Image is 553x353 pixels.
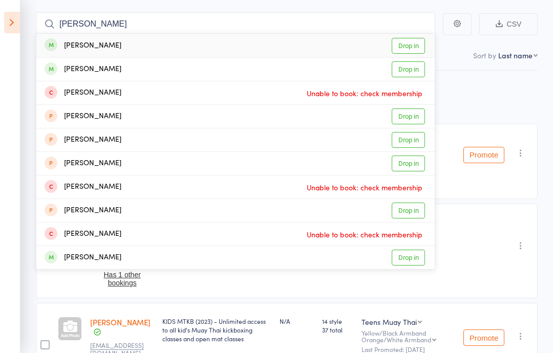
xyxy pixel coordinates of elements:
[45,63,121,75] div: [PERSON_NAME]
[361,317,417,327] div: Teens Muay Thai
[392,108,425,124] a: Drop in
[45,252,121,263] div: [PERSON_NAME]
[463,147,504,163] button: Promote
[498,50,533,60] div: Last name
[45,181,121,193] div: [PERSON_NAME]
[45,134,121,146] div: [PERSON_NAME]
[45,228,121,240] div: [PERSON_NAME]
[90,317,151,327] a: [PERSON_NAME]
[361,346,455,353] small: Last Promoted: [DATE]
[322,325,353,334] span: 37 total
[463,329,504,346] button: Promote
[392,203,425,218] a: Drop in
[392,132,425,148] a: Drop in
[361,336,431,343] div: Orange/White Armband
[280,317,314,325] div: N/A
[361,329,455,343] div: Yellow/Black Armband
[36,12,435,36] input: Search by name
[473,50,496,60] label: Sort by
[304,227,425,242] span: Unable to book: check membership
[45,205,121,216] div: [PERSON_NAME]
[392,61,425,77] a: Drop in
[392,38,425,54] a: Drop in
[392,156,425,171] a: Drop in
[45,158,121,169] div: [PERSON_NAME]
[322,317,353,325] span: 14 style
[45,87,121,99] div: [PERSON_NAME]
[479,13,538,35] button: CSV
[304,85,425,101] span: Unable to book: check membership
[90,271,154,287] button: Has 1 other bookings
[392,250,425,266] a: Drop in
[162,317,271,343] div: KIDS MTKB (2023) - Unlimited access to all kid's Muay Thai kickboxing classes and open mat classes
[45,111,121,122] div: [PERSON_NAME]
[45,40,121,52] div: [PERSON_NAME]
[304,180,425,195] span: Unable to book: check membership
